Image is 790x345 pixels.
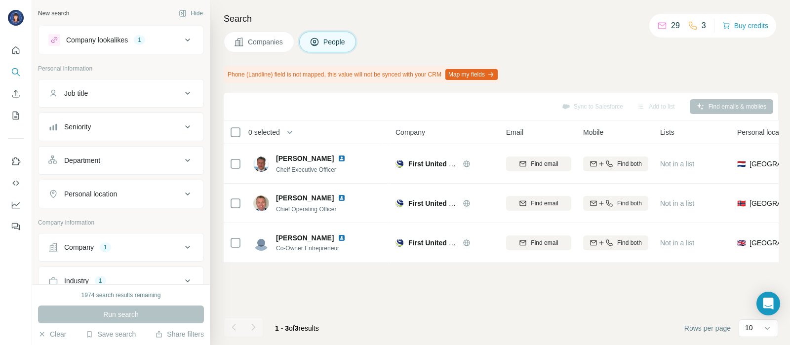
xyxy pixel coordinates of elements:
button: Buy credits [722,19,768,33]
span: Rows per page [684,323,731,333]
button: Industry1 [39,269,203,293]
div: 1 [95,276,106,285]
div: 1 [100,243,111,252]
span: Find email [531,159,558,168]
button: Job title [39,81,203,105]
span: Not in a list [660,160,694,168]
div: Department [64,155,100,165]
div: 1 [134,36,145,44]
span: [PERSON_NAME] [276,193,334,203]
h4: Search [224,12,778,26]
span: Co-Owner Entrepreneur [276,244,357,253]
button: Find both [583,196,648,211]
div: Company [64,242,94,252]
span: 🇬🇧 [737,238,746,248]
div: Open Intercom Messenger [756,292,780,315]
span: Email [506,127,523,137]
span: Find email [531,199,558,208]
div: Job title [64,88,88,98]
button: My lists [8,107,24,124]
img: Logo of First United Capital Group [395,239,403,247]
p: 10 [745,323,753,333]
button: Use Surfe API [8,174,24,192]
span: [PERSON_NAME] [276,153,334,163]
img: Avatar [253,195,269,211]
span: Not in a list [660,199,694,207]
button: Quick start [8,41,24,59]
p: 3 [702,20,706,32]
span: of [289,324,295,332]
span: Find both [617,238,642,247]
div: Seniority [64,122,91,132]
div: Phone (Landline) field is not mapped, this value will not be synced with your CRM [224,66,500,83]
p: Personal information [38,64,204,73]
button: Personal location [39,182,203,206]
span: Find both [617,199,642,208]
span: Cheif Executive Officer [276,166,336,173]
div: Industry [64,276,89,286]
span: Lists [660,127,674,137]
button: Hide [172,6,210,21]
span: Companies [248,37,284,47]
span: Not in a list [660,239,694,247]
span: Find email [531,238,558,247]
span: [PERSON_NAME] [276,233,334,243]
span: Mobile [583,127,603,137]
img: Avatar [8,10,24,26]
img: LinkedIn logo [338,194,346,202]
span: People [323,37,346,47]
button: Find email [506,196,571,211]
button: Find email [506,156,571,171]
button: Save search [85,329,136,339]
button: Company1 [39,235,203,259]
span: Personal location [737,127,790,137]
button: Map my fields [445,69,498,80]
img: Avatar [253,156,269,172]
span: 0 selected [248,127,280,137]
button: Dashboard [8,196,24,214]
span: First United Capital Group [408,239,494,247]
span: First United Capital Group [408,160,494,168]
img: LinkedIn logo [338,234,346,242]
span: Find both [617,159,642,168]
button: Clear [38,329,66,339]
span: 🇳🇱 [737,159,746,169]
div: New search [38,9,69,18]
span: First United Capital Group [408,199,494,207]
img: Logo of First United Capital Group [395,199,403,207]
span: 🇳🇴 [737,198,746,208]
img: Logo of First United Capital Group [395,160,403,168]
span: Company [395,127,425,137]
button: Search [8,63,24,81]
button: Find email [506,235,571,250]
button: Seniority [39,115,203,139]
button: Find both [583,156,648,171]
span: 1 - 3 [275,324,289,332]
span: 3 [295,324,299,332]
span: results [275,324,319,332]
button: Enrich CSV [8,85,24,103]
div: Personal location [64,189,117,199]
button: Share filters [155,329,204,339]
img: Avatar [253,235,269,251]
img: LinkedIn logo [338,154,346,162]
p: 29 [671,20,680,32]
button: Department [39,149,203,172]
span: Chief Operating Officer [276,206,337,213]
p: Company information [38,218,204,227]
button: Company lookalikes1 [39,28,203,52]
div: 1974 search results remaining [81,291,161,300]
button: Use Surfe on LinkedIn [8,153,24,170]
button: Feedback [8,218,24,235]
button: Find both [583,235,648,250]
div: Company lookalikes [66,35,128,45]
